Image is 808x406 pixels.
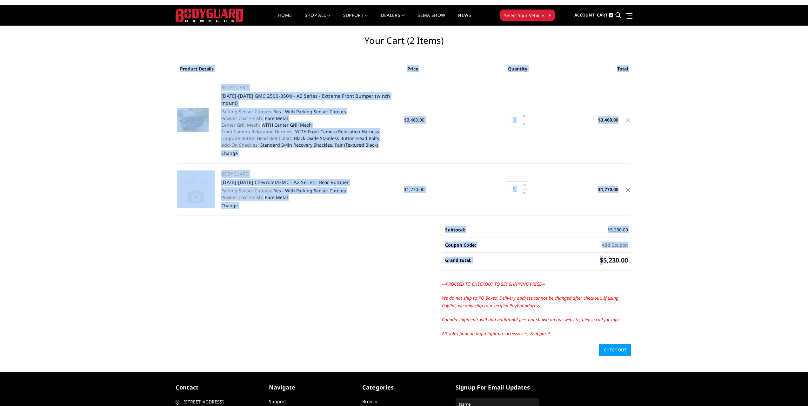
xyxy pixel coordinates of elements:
[608,227,628,233] span: $5,230.00
[177,35,631,51] h1: Your Cart (2 items)
[221,135,292,142] dt: Upgrade Button Head Bolt Color::
[442,294,631,309] p: We do not ship to PO Boxes. Delivery address cannot be changed after checkout. If using PayPal, w...
[221,187,397,194] dd: Yes - With Parking Sensor Cutouts
[442,330,631,337] p: All sales final on Rigid lighting, accessories, & apparel.
[404,117,424,123] span: $3,460.00
[176,383,259,392] h5: contact
[177,108,209,132] img: 2024-2025 GMC 2500-3500 - A2 Series - Extreme Front Bumper (winch mount)
[221,122,397,128] dd: WITH Center Grill Mesh
[556,61,631,77] th: Total
[381,13,405,25] a: Dealers
[221,108,397,115] dd: Yes - With Parking Sensor Cutouts
[597,12,608,18] span: Cart
[221,115,263,122] dt: Powder Coat Finish:
[221,203,238,209] a: Change
[442,280,631,288] p: ---PROCEED TO CHECKOUT TO SEE SHIPPING PRICE---
[599,344,631,356] a: Check out
[574,12,595,18] span: Account
[176,9,244,22] img: BODYGUARD BUMPERS
[480,61,556,77] th: Quantity
[221,122,260,128] dt: Center Grill Mesh:
[417,13,445,25] a: SEMA Show
[445,242,476,248] strong: Coupon Code:
[221,150,238,156] a: Change
[504,12,544,19] span: Select Your Vehicle
[343,13,368,25] a: Support
[445,257,471,263] strong: Grand total:
[597,7,613,24] a: Cart 4
[177,61,404,77] th: Product Details
[456,383,539,392] h5: signup for email updates
[500,10,555,21] button: Select Your Vehicle
[221,84,397,91] p: BODYGUARD
[305,13,331,25] a: shop all
[269,398,286,404] a: Support
[221,115,397,122] dd: Bare Metal
[278,13,292,25] a: Home
[600,256,628,264] span: $5,230.00
[404,61,480,77] th: Price
[574,7,595,24] a: Account
[602,242,628,248] button: Add Coupon
[221,135,397,142] dd: Black Oxide Stainless Button-Head Bolts
[269,383,353,392] h5: Navigate
[549,12,551,18] span: ▾
[221,194,397,201] dd: Bare Metal
[445,227,465,233] strong: Subtotal:
[221,142,397,148] dd: Standard 3/4in Recovery Shackles, Pair (Textured Black)
[609,13,613,17] span: 4
[221,170,397,178] p: BODYGUARD
[221,179,349,185] a: [DATE]-[DATE] Chevrolet/GMC - A2 Series - Rear Bumper
[458,13,471,25] a: News
[362,398,377,404] a: Bronco
[442,316,631,323] p: Canada shipments will add additional fees not shown on our website; please call for info.
[221,108,272,115] dt: Parking Sensor Cutouts:
[404,186,424,192] span: $1,770.00
[221,128,397,135] dd: WITH Front Camera Relocation Harness
[598,117,618,123] strong: $3,460.00
[221,128,294,135] dt: Front Camera Relocation Harness:
[221,142,259,148] dt: Add-On Shackles:
[221,187,272,194] dt: Parking Sensor Cutouts:
[221,194,263,201] dt: Powder Coat Finish:
[221,93,390,106] a: [DATE]-[DATE] GMC 2500-3500 - A2 Series - Extreme Front Bumper (winch mount)
[598,186,618,192] strong: $1,770.00
[362,383,446,392] h5: Categories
